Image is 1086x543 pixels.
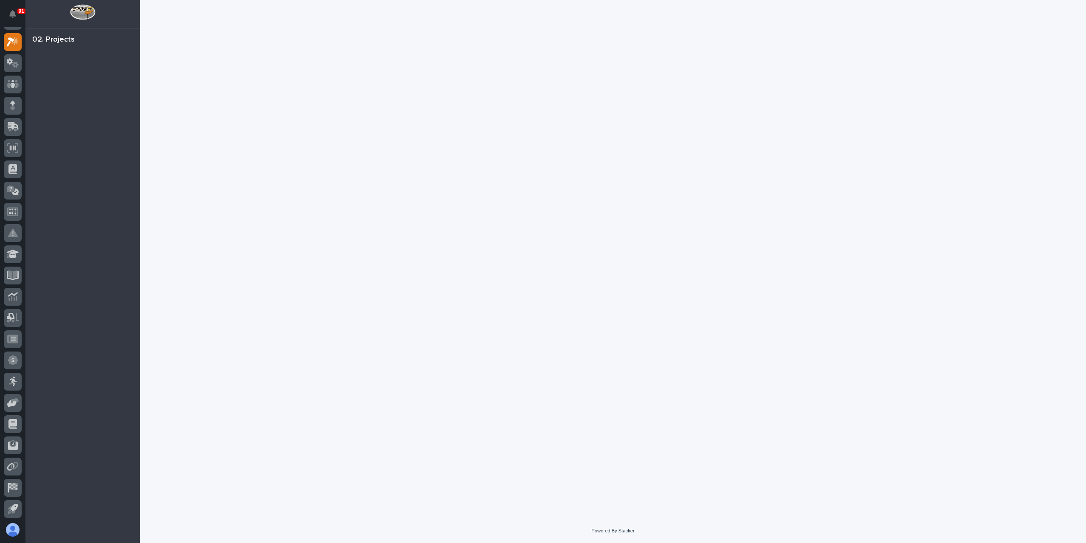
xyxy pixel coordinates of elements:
div: Notifications91 [11,10,22,24]
img: Workspace Logo [70,4,95,20]
p: 91 [19,8,24,14]
button: users-avatar [4,521,22,539]
a: Powered By Stacker [591,528,634,533]
div: 02. Projects [32,35,75,45]
button: Notifications [4,5,22,23]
